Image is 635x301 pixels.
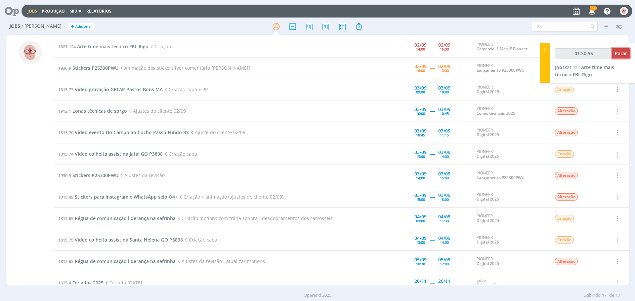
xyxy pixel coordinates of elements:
[438,86,450,90] div: 03/09
[430,172,435,178] span: -----
[58,87,73,93] span: 1815.73
[58,65,71,71] span: 1930.9
[58,258,176,264] a: 1815.65Régua de comunicação liderança na safrinha
[440,241,449,244] div: 14:00
[555,64,614,78] span: Arte time mais técnico FBL Rigo
[189,129,245,135] span: Ajuste do cliente 02/09
[602,292,607,299] span: 17
[440,155,449,158] div: 14:00
[430,151,435,157] span: -----
[176,215,333,221] span: Criação motions com trilha sonora - desdobramentos dos carrosséis
[183,237,217,243] span: Criação capa
[583,292,601,299] span: Exibindo
[532,21,598,32] input: Busca
[414,193,427,198] div: 03/09
[71,23,74,30] span: +
[440,262,449,266] div: 12:00
[438,43,450,47] div: 02/09
[477,67,525,73] a: Lançamento P25300PWU
[477,85,545,94] div: PIONEER
[477,235,545,245] div: PIONEER
[438,279,450,283] div: 20/11
[77,43,148,50] span: Arte time mais técnico FBL Rigo
[477,89,499,94] a: Digital 2025
[555,258,578,265] span: Alteração
[555,193,578,201] span: Alteração
[555,129,578,136] span: Alteração
[416,176,425,180] div: 14:00
[477,149,545,159] div: PIONEER
[477,171,545,180] div: PIONEER
[615,50,627,56] span: Parar
[440,90,449,94] div: 10:00
[58,172,71,178] span: 1930.9
[440,198,449,201] div: 18:00
[72,280,104,286] span: Feriados 2025
[430,65,435,71] span: -----
[58,108,71,114] span: 1912.1
[438,64,450,69] div: 02/09
[104,280,142,286] span: Feriado [DATE]
[619,5,628,17] button: A
[477,261,499,266] a: Digital 2025
[75,237,183,243] span: Vídeo colheita assistida Santa Helena GO P3898
[414,86,427,90] div: 03/09
[414,257,427,262] div: 05/09
[416,262,425,266] div: 10:30
[477,46,528,52] a: Comercial É Mais É Pioneer
[75,151,163,157] span: Vídeo colheita assistida Jataí GO P3898
[414,171,427,176] div: 03/09
[430,194,435,200] span: -----
[477,175,525,180] a: Lançamento P25300PWU
[58,43,148,50] a: 1821.124Arte time mais técnico FBL Rigo
[58,65,118,71] a: 1930.9Stickers P25300PWU
[414,236,427,241] div: 04/09
[477,214,545,223] div: PIONEER
[58,237,73,243] span: 1815.75
[58,151,163,157] a: 1815.74Vídeo colheita assistida Jataí GO P3898
[58,215,176,221] a: 1815.65Régua de comunicação liderança na safrinha
[416,90,425,94] div: 09:00
[477,192,545,202] div: PIONEER
[75,215,176,221] span: Régua de comunicação liderança na safrinha
[86,8,111,14] a: Relatórios
[10,23,20,29] span: Jobs
[414,43,427,47] div: 02/09
[75,258,176,264] span: Régua de comunicação liderança na safrinha
[430,43,435,50] span: -----
[438,214,450,219] div: 04/09
[430,237,435,243] span: -----
[118,65,250,71] span: Animação dos stickers [ver comentário [PERSON_NAME]]
[84,9,113,14] button: Relatórios
[58,194,73,200] span: 1815.49
[416,155,425,158] div: 13:00
[430,86,435,93] span: -----
[75,194,178,200] span: Stickers para Instagram e WhatsApp selo Q4+
[58,194,178,200] a: 1815.49Stickers para Instagram e WhatsApp selo Q4+
[414,150,427,155] div: 03/09
[416,69,425,72] div: 16:00
[414,107,427,112] div: 03/09
[68,23,95,30] button: +Adicionar
[440,219,449,223] div: 11:30
[414,64,427,69] div: 02/09
[58,258,73,264] span: 1815.65
[477,239,499,245] a: Digital 2025
[555,150,574,158] span: Criação
[58,130,73,135] span: 1815.70
[19,41,42,64] img: A
[416,219,425,223] div: 09:00
[615,292,620,299] span: 17
[58,86,163,93] a: 1815.73Vídeo gravação GETAP Pastos Bons MA
[430,108,435,114] span: -----
[58,108,127,114] a: 1912.1Lonas técnicas de sorgo
[555,172,578,179] span: Alteração
[75,86,163,93] span: Vídeo gravação GETAP Pastos Bons MA
[118,172,165,178] span: Ajustes da revisão
[414,279,427,283] div: 20/11
[176,258,265,264] span: Ajustes da revisão - atualizar motions
[477,63,545,73] div: PIONEER
[555,64,614,78] a: Job1821.124Arte time mais técnico FBL Rigo
[477,257,545,266] div: PIONEER
[477,282,503,288] a: Folgas e férias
